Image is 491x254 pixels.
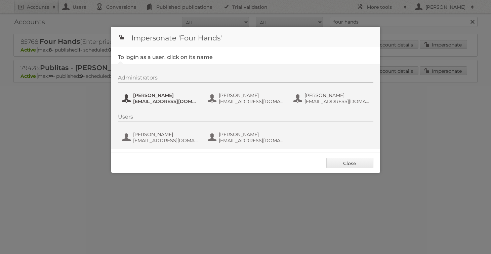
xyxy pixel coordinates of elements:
[111,27,380,47] h1: Impersonate 'Four Hands'
[133,98,198,104] span: [EMAIL_ADDRESS][DOMAIN_NAME]
[219,98,284,104] span: [EMAIL_ADDRESS][DOMAIN_NAME]
[121,131,200,144] button: [PERSON_NAME] [EMAIL_ADDRESS][DOMAIN_NAME]
[133,137,198,144] span: [EMAIL_ADDRESS][DOMAIN_NAME]
[207,92,286,105] button: [PERSON_NAME] [EMAIL_ADDRESS][DOMAIN_NAME]
[293,92,372,105] button: [PERSON_NAME] [EMAIL_ADDRESS][DOMAIN_NAME]
[118,74,373,83] div: Administrators
[121,92,200,105] button: [PERSON_NAME] [EMAIL_ADDRESS][DOMAIN_NAME]
[118,54,213,60] legend: To login as a user, click on its name
[326,158,373,168] a: Close
[133,131,198,137] span: [PERSON_NAME]
[219,92,284,98] span: [PERSON_NAME]
[219,137,284,144] span: [EMAIL_ADDRESS][DOMAIN_NAME]
[219,131,284,137] span: [PERSON_NAME]
[304,92,370,98] span: [PERSON_NAME]
[207,131,286,144] button: [PERSON_NAME] [EMAIL_ADDRESS][DOMAIN_NAME]
[304,98,370,104] span: [EMAIL_ADDRESS][DOMAIN_NAME]
[118,114,373,122] div: Users
[133,92,198,98] span: [PERSON_NAME]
